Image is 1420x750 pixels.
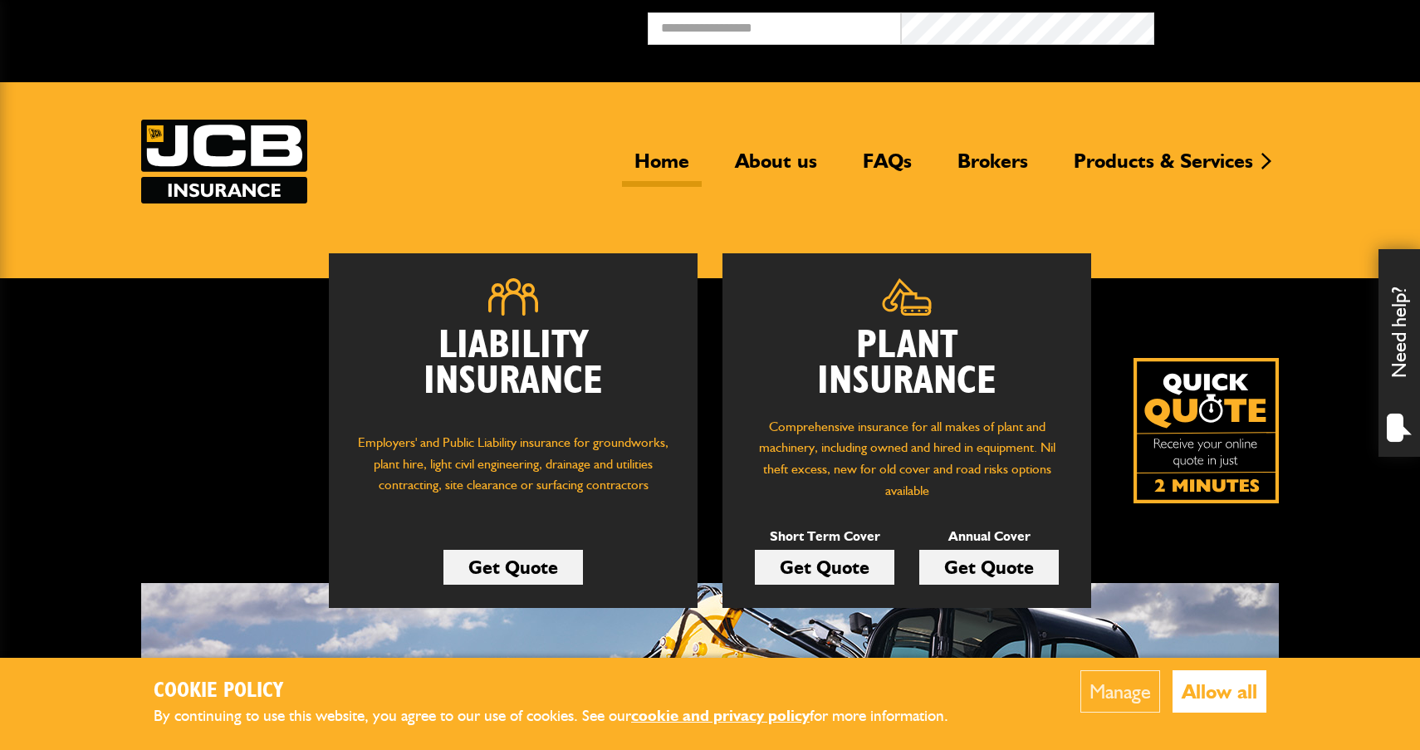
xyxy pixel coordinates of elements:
p: Employers' and Public Liability insurance for groundworks, plant hire, light civil engineering, d... [354,432,673,512]
h2: Cookie Policy [154,679,976,704]
p: By continuing to use this website, you agree to our use of cookies. See our for more information. [154,703,976,729]
img: Quick Quote [1134,358,1279,503]
a: About us [722,149,830,187]
a: Home [622,149,702,187]
button: Allow all [1173,670,1266,713]
a: JCB Insurance Services [141,120,307,203]
a: Brokers [945,149,1041,187]
a: cookie and privacy policy [631,706,810,725]
a: Get Quote [443,550,583,585]
a: FAQs [850,149,924,187]
a: Get Quote [919,550,1059,585]
a: Products & Services [1061,149,1266,187]
h2: Plant Insurance [747,328,1066,400]
button: Manage [1080,670,1160,713]
p: Short Term Cover [755,526,894,547]
h2: Liability Insurance [354,328,673,416]
a: Get your insurance quote isn just 2-minutes [1134,358,1279,503]
img: JCB Insurance Services logo [141,120,307,203]
div: Need help? [1378,249,1420,457]
button: Broker Login [1154,12,1408,38]
p: Annual Cover [919,526,1059,547]
a: Get Quote [755,550,894,585]
p: Comprehensive insurance for all makes of plant and machinery, including owned and hired in equipm... [747,416,1066,501]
